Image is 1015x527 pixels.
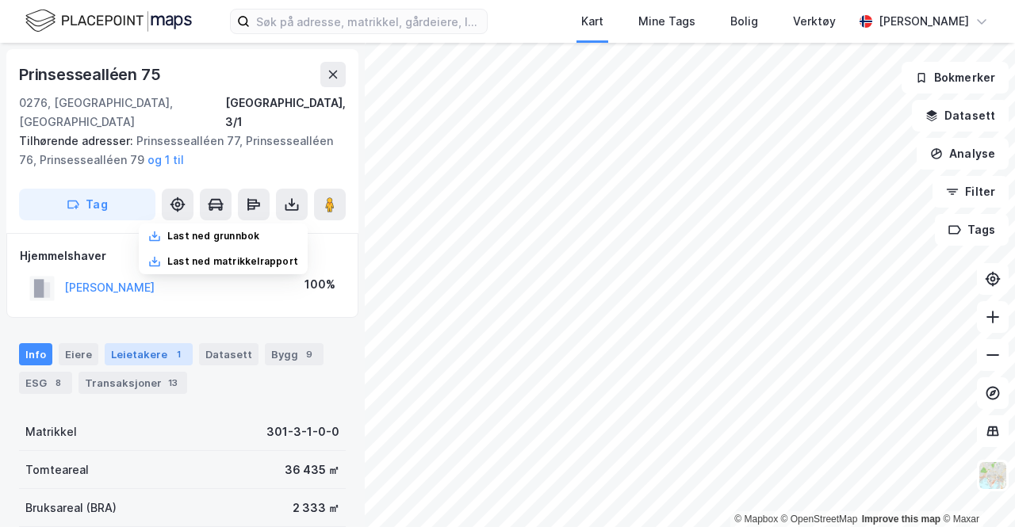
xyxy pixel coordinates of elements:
[25,422,77,441] div: Matrikkel
[734,514,778,525] a: Mapbox
[935,214,1009,246] button: Tags
[20,246,345,265] div: Hjemmelshaver
[59,343,98,365] div: Eiere
[793,12,836,31] div: Verktøy
[265,343,324,365] div: Bygg
[250,10,487,33] input: Søk på adresse, matrikkel, gårdeiere, leietakere eller personer
[902,62,1009,94] button: Bokmerker
[19,94,225,132] div: 0276, [GEOGRAPHIC_DATA], [GEOGRAPHIC_DATA]
[293,498,339,517] div: 2 333 ㎡
[781,514,858,525] a: OpenStreetMap
[225,94,346,132] div: [GEOGRAPHIC_DATA], 3/1
[105,343,193,365] div: Leietakere
[19,189,155,220] button: Tag
[25,498,117,517] div: Bruksareal (BRA)
[879,12,969,31] div: [PERSON_NAME]
[25,460,89,479] div: Tomteareal
[167,230,259,242] div: Last ned grunnbok
[25,7,192,35] img: logo.f888ab2527a4732fd821a326f86c7f29.svg
[50,375,66,391] div: 8
[285,460,339,479] div: 36 435 ㎡
[19,372,72,394] div: ESG
[19,134,136,147] span: Tilhørende adresser:
[912,100,1009,132] button: Datasett
[862,514,940,525] a: Improve this map
[19,132,333,170] div: Prinsessealléen 77, Prinsessealléen 76, Prinsessealléen 79
[936,451,1015,527] iframe: Chat Widget
[933,176,1009,208] button: Filter
[730,12,758,31] div: Bolig
[304,275,335,294] div: 100%
[170,346,186,362] div: 1
[936,451,1015,527] div: Kontrollprogram for chat
[19,62,163,87] div: Prinsessealléen 75
[917,138,1009,170] button: Analyse
[167,255,298,268] div: Last ned matrikkelrapport
[199,343,259,365] div: Datasett
[301,346,317,362] div: 9
[19,343,52,365] div: Info
[165,375,181,391] div: 13
[581,12,603,31] div: Kart
[266,422,339,441] div: 301-3-1-0-0
[638,12,695,31] div: Mine Tags
[79,372,187,394] div: Transaksjoner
